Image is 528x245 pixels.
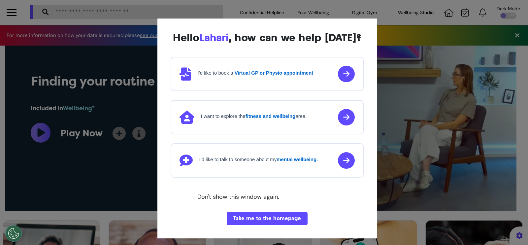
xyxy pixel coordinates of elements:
h4: I'd like to book a [198,70,313,76]
label: Don't show this window again. [197,192,279,202]
strong: fitness and wellbeing [246,113,296,119]
strong: Virtual GP or Physio appointment [235,70,313,76]
div: Hello , how can we help [DATE]? [171,32,364,44]
span: Lahari [199,31,229,44]
strong: mental wellbeing. [277,157,318,162]
button: Take me to the homepage [227,212,308,225]
h4: I'd like to talk to someone about my [199,157,318,162]
input: Agree to privacy policy [184,192,193,202]
button: Open Preferences [5,225,22,242]
h4: I want to explore the area. [201,113,307,119]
